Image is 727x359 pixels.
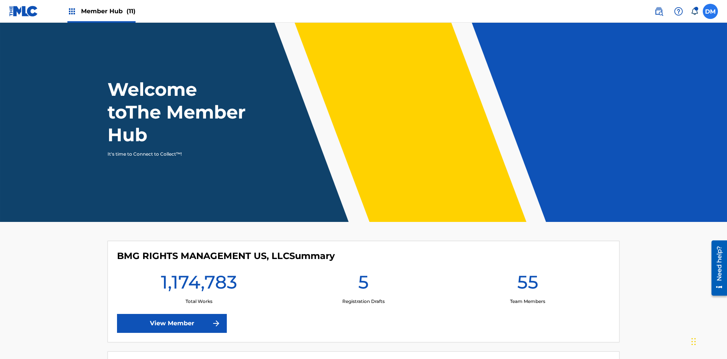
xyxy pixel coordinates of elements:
iframe: Chat Widget [689,323,727,359]
img: search [654,7,663,16]
h1: 1,174,783 [161,271,237,298]
div: Help [671,4,686,19]
p: Team Members [510,298,545,305]
img: MLC Logo [9,6,38,17]
a: Public Search [651,4,666,19]
p: Total Works [186,298,212,305]
p: Registration Drafts [342,298,385,305]
a: View Member [117,314,227,333]
p: It's time to Connect to Collect™! [108,151,239,158]
h1: 5 [358,271,369,298]
span: (11) [126,8,136,15]
img: f7272a7cc735f4ea7f67.svg [212,319,221,328]
h4: BMG RIGHTS MANAGEMENT US, LLC [117,250,335,262]
img: Top Rightsholders [67,7,76,16]
img: help [674,7,683,16]
span: Member Hub [81,7,136,16]
iframe: Resource Center [706,237,727,300]
h1: Welcome to The Member Hub [108,78,249,146]
h1: 55 [517,271,538,298]
div: Drag [691,330,696,353]
div: User Menu [703,4,718,19]
div: Notifications [691,8,698,15]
